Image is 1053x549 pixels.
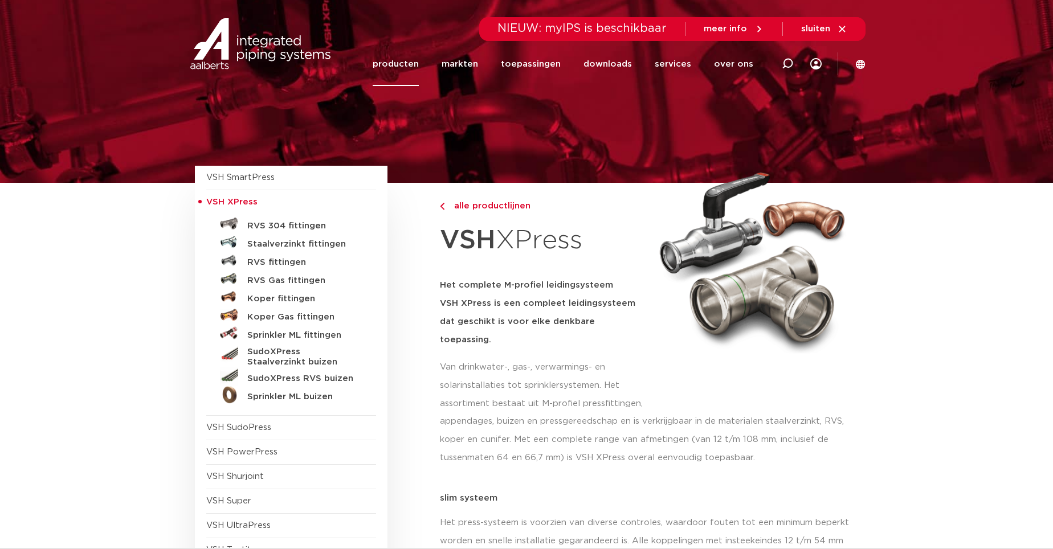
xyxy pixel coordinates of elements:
h5: Koper fittingen [247,294,360,304]
a: Sprinkler ML buizen [206,386,376,404]
a: alle productlijnen [440,199,646,213]
h5: Sprinkler ML buizen [247,392,360,402]
span: alle productlijnen [447,202,530,210]
a: markten [442,42,478,86]
span: VSH XPress [206,198,258,206]
p: Van drinkwater-, gas-, verwarmings- en solarinstallaties tot sprinklersystemen. Het assortiment b... [440,358,646,413]
a: Koper fittingen [206,288,376,306]
a: VSH UltraPress [206,521,271,530]
a: meer info [704,24,764,34]
p: slim systeem [440,494,859,502]
a: VSH SmartPress [206,173,275,182]
a: Sprinkler ML fittingen [206,324,376,342]
h5: Staalverzinkt fittingen [247,239,360,249]
a: sluiten [801,24,847,34]
img: chevron-right.svg [440,203,444,210]
a: RVS 304 fittingen [206,215,376,233]
a: SudoXPress Staalverzinkt buizen [206,342,376,367]
h5: RVS 304 fittingen [247,221,360,231]
strong: VSH [440,227,496,253]
a: Koper Gas fittingen [206,306,376,324]
h5: Koper Gas fittingen [247,312,360,322]
a: VSH SudoPress [206,423,271,432]
a: toepassingen [501,42,561,86]
h5: Sprinkler ML fittingen [247,330,360,341]
h1: XPress [440,219,646,263]
a: Staalverzinkt fittingen [206,233,376,251]
h5: RVS Gas fittingen [247,276,360,286]
a: VSH Super [206,497,251,505]
h5: SudoXPress Staalverzinkt buizen [247,347,360,367]
span: meer info [704,24,747,33]
a: RVS Gas fittingen [206,269,376,288]
h5: SudoXPress RVS buizen [247,374,360,384]
a: producten [373,42,419,86]
a: over ons [714,42,753,86]
span: NIEUW: myIPS is beschikbaar [497,23,667,34]
h5: RVS fittingen [247,257,360,268]
a: VSH PowerPress [206,448,277,456]
a: downloads [583,42,632,86]
p: appendages, buizen en pressgereedschap en is verkrijgbaar in de materialen staalverzinkt, RVS, ko... [440,412,859,467]
a: SudoXPress RVS buizen [206,367,376,386]
nav: Menu [373,42,753,86]
a: services [655,42,691,86]
span: sluiten [801,24,830,33]
h5: Het complete M-profiel leidingsysteem VSH XPress is een compleet leidingsysteem dat geschikt is v... [440,276,646,349]
a: RVS fittingen [206,251,376,269]
a: VSH Shurjoint [206,472,264,481]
